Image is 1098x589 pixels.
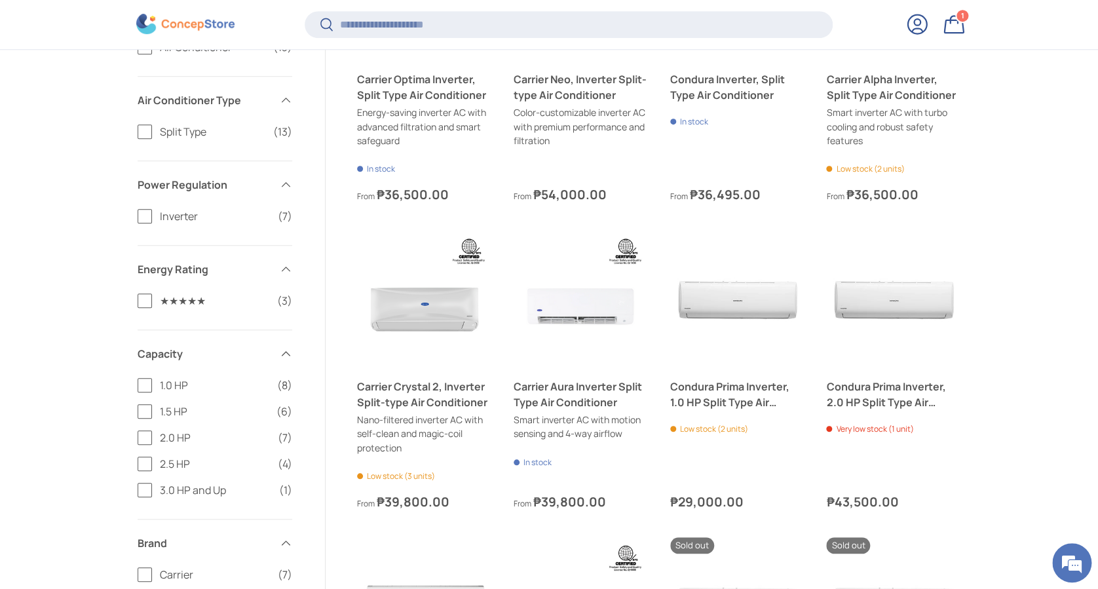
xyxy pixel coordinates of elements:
[136,14,235,35] img: ConcepStore
[160,208,270,224] span: Inverter
[138,246,292,293] summary: Energy Rating
[961,11,964,21] span: 1
[826,71,962,103] a: Carrier Alpha Inverter, Split Type Air Conditioner
[826,231,962,366] a: Condura Prima Inverter, 2.0 HP Split Type Air Conditioner
[357,231,493,366] a: Carrier Crystal 2, Inverter Split-type Air Conditioner
[276,404,292,419] span: (6)
[160,482,271,498] span: 3.0 HP and Up
[160,567,270,582] span: Carrier
[278,567,292,582] span: (7)
[278,456,292,472] span: (4)
[160,404,269,419] span: 1.5 HP
[277,293,292,309] span: (3)
[670,379,806,410] a: Condura Prima Inverter, 1.0 HP Split Type Air Conditioner
[138,177,271,193] span: Power Regulation
[138,261,271,277] span: Energy Rating
[160,377,269,393] span: 1.0 HP
[826,379,962,410] a: Condura Prima Inverter, 2.0 HP Split Type Air Conditioner
[160,456,270,472] span: 2.5 HP
[277,377,292,393] span: (8)
[138,535,271,551] span: Brand
[514,379,649,410] a: Carrier Aura Inverter Split Type Air Conditioner
[138,161,292,208] summary: Power Regulation
[273,124,292,140] span: (13)
[279,482,292,498] span: (1)
[357,379,493,410] a: Carrier Crystal 2, Inverter Split-type Air Conditioner
[138,77,292,124] summary: Air Conditioner Type
[160,293,269,309] span: ★★★★★
[514,231,649,366] a: Carrier Aura Inverter Split Type Air Conditioner
[357,71,493,103] a: Carrier Optima Inverter, Split Type Air Conditioner
[138,346,271,362] span: Capacity
[278,208,292,224] span: (7)
[278,430,292,446] span: (7)
[670,231,806,366] a: Condura Prima Inverter, 1.0 HP Split Type Air Conditioner
[670,537,714,554] span: Sold out
[826,537,870,554] span: Sold out
[670,71,806,103] a: Condura Inverter, Split Type Air Conditioner
[138,520,292,567] summary: Brand
[160,430,270,446] span: 2.0 HP
[138,330,292,377] summary: Capacity
[160,124,265,140] span: Split Type
[514,71,649,103] a: Carrier Neo, Inverter Split-type Air Conditioner
[138,92,271,108] span: Air Conditioner Type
